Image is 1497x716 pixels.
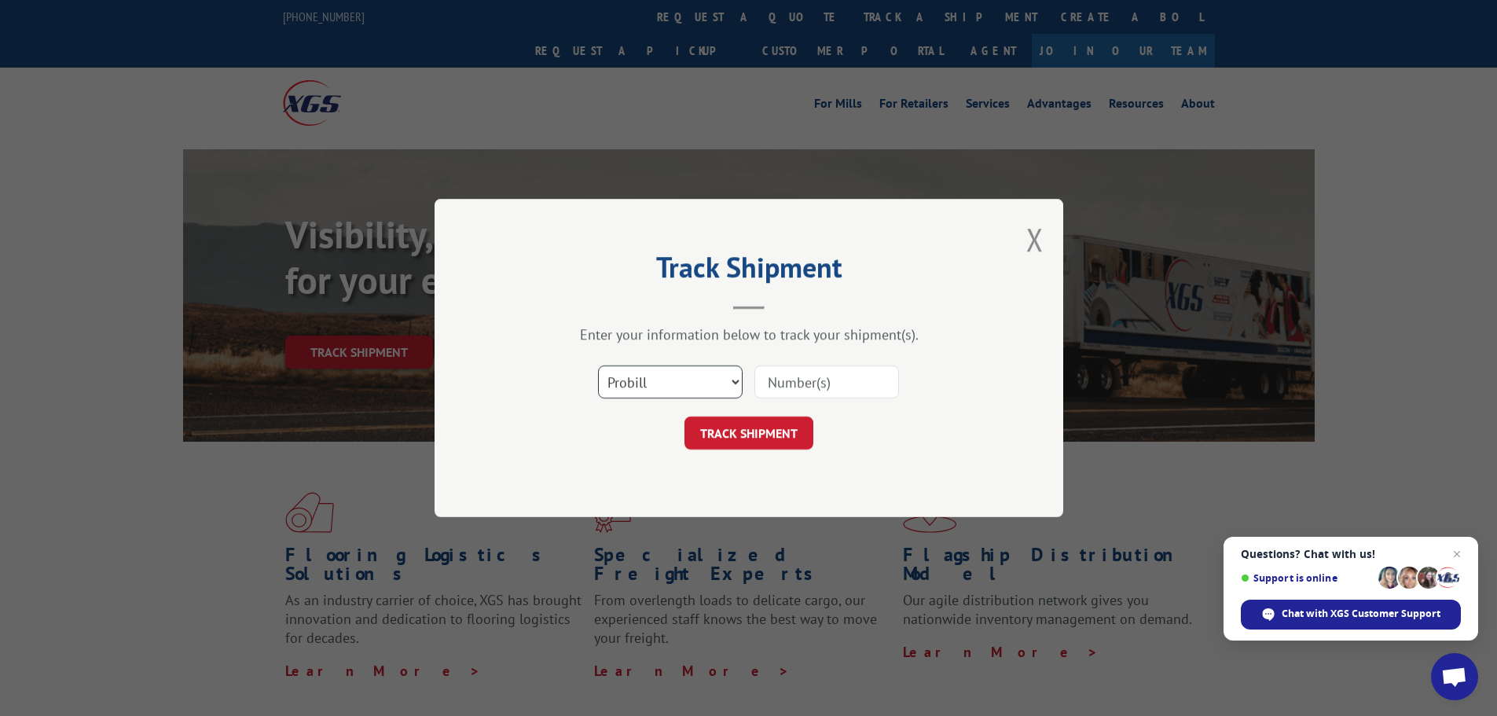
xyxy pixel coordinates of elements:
[1431,653,1478,700] div: Open chat
[684,417,813,450] button: TRACK SHIPMENT
[754,365,899,398] input: Number(s)
[1241,548,1461,560] span: Questions? Chat with us!
[513,325,985,343] div: Enter your information below to track your shipment(s).
[1282,607,1440,621] span: Chat with XGS Customer Support
[1026,218,1044,260] button: Close modal
[1241,572,1373,584] span: Support is online
[1447,545,1466,564] span: Close chat
[513,256,985,286] h2: Track Shipment
[1241,600,1461,630] div: Chat with XGS Customer Support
